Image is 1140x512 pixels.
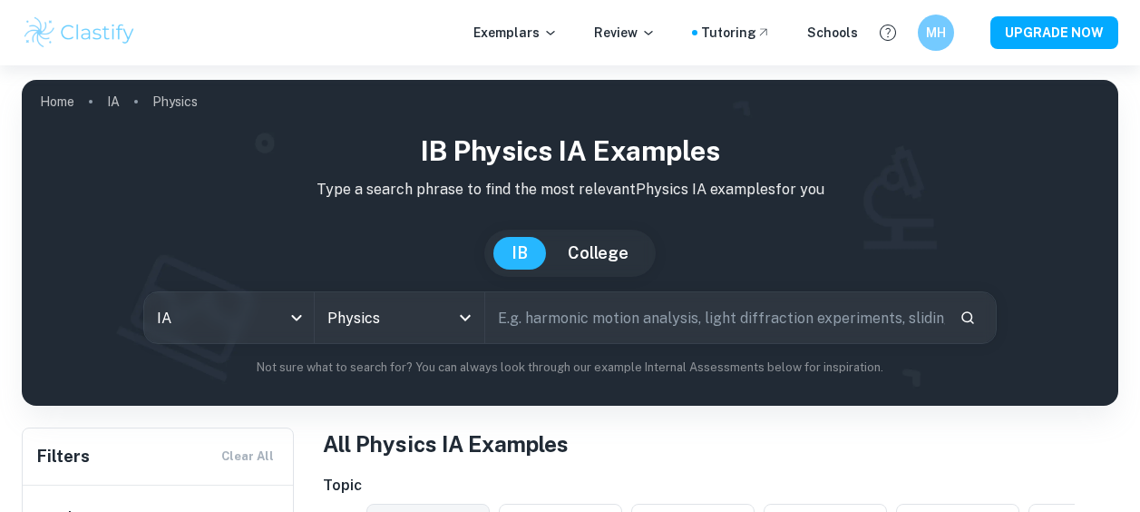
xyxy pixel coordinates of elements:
[144,292,314,343] div: IA
[453,305,478,330] button: Open
[22,80,1118,406] img: profile cover
[323,428,1118,460] h1: All Physics IA Examples
[594,23,656,43] p: Review
[36,359,1104,377] p: Not sure what to search for? You can always look through our example Internal Assessments below f...
[22,15,137,51] img: Clastify logo
[872,17,903,48] button: Help and Feedback
[701,23,771,43] a: Tutoring
[807,23,858,43] a: Schools
[926,23,947,43] h6: MH
[37,444,90,469] h6: Filters
[323,475,1118,497] h6: Topic
[152,92,198,112] p: Physics
[918,15,954,51] button: MH
[952,302,983,333] button: Search
[550,237,647,270] button: College
[473,23,558,43] p: Exemplars
[36,131,1104,172] h1: IB Physics IA examples
[107,89,120,114] a: IA
[40,89,74,114] a: Home
[990,16,1118,49] button: UPGRADE NOW
[36,179,1104,201] p: Type a search phrase to find the most relevant Physics IA examples for you
[485,292,946,343] input: E.g. harmonic motion analysis, light diffraction experiments, sliding objects down a ramp...
[493,237,546,270] button: IB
